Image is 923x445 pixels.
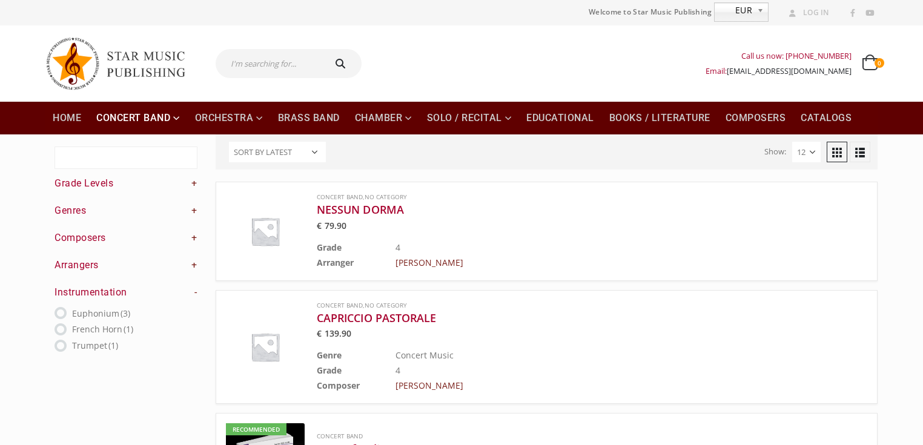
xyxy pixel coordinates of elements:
[317,300,807,311] span: ,
[317,328,322,339] span: €
[317,380,360,391] b: Composer
[317,311,807,325] a: CAPRICCIO PASTORALE
[45,102,88,134] a: Home
[715,3,752,18] span: EUR
[845,5,861,21] a: Facebook
[55,259,197,272] h4: Arrangers
[589,3,712,21] span: Welcome to Star Music Publishing
[72,321,133,337] label: French Horn
[519,102,601,134] a: Educational
[226,423,286,435] div: Recommended
[317,301,363,309] a: Concert Band
[395,240,807,255] td: 4
[317,220,346,231] bdi: 79.90
[793,102,859,134] a: Catalogs
[395,363,807,378] td: 4
[229,142,326,162] select: Shop order
[55,204,197,217] h4: Genres
[395,257,463,268] a: [PERSON_NAME]
[365,301,407,309] a: No Category
[108,340,118,351] span: (1)
[188,102,270,134] a: Orchestra
[317,432,363,440] a: Concert Band
[72,306,130,321] label: Euphonium
[317,202,807,217] a: NESSUN DORMA
[55,177,197,190] h4: Grade Levels
[124,323,133,335] span: (1)
[194,286,197,299] a: -
[226,192,305,271] img: Placeholder
[827,142,847,162] a: Grid View
[602,102,718,134] a: Books / Literature
[45,31,197,96] img: Star Music Publishing
[395,348,807,363] td: Concert Music
[55,231,197,245] h4: Composers
[317,349,342,361] b: Genre
[764,144,786,159] label: Show:
[317,328,352,339] bdi: 139.90
[121,308,130,319] span: (3)
[420,102,519,134] a: Solo / Recital
[317,257,354,268] b: Arranger
[395,380,463,391] a: [PERSON_NAME]
[706,48,852,64] div: Call us now: [PHONE_NUMBER]
[317,364,342,376] b: Grade
[226,308,305,386] img: Placeholder
[323,49,362,78] button: Search
[706,64,852,79] div: Email:
[718,102,793,134] a: Composers
[850,142,870,162] a: List View
[348,102,419,134] a: Chamber
[191,204,197,217] a: +
[365,193,407,201] a: No Category
[271,102,347,134] a: Brass Band
[317,193,363,201] a: Concert Band
[191,259,197,272] a: +
[89,102,187,134] a: Concert Band
[727,66,852,76] a: [EMAIL_ADDRESS][DOMAIN_NAME]
[191,177,197,190] a: +
[191,231,197,245] a: +
[317,192,807,202] span: ,
[784,5,829,21] a: Log In
[317,242,342,253] b: Grade
[216,49,323,78] input: I'm searching for...
[317,220,322,231] span: €
[72,338,118,353] label: Trumpet
[862,5,878,21] a: Youtube
[55,286,197,299] h4: Instrumentation
[875,58,884,68] span: 0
